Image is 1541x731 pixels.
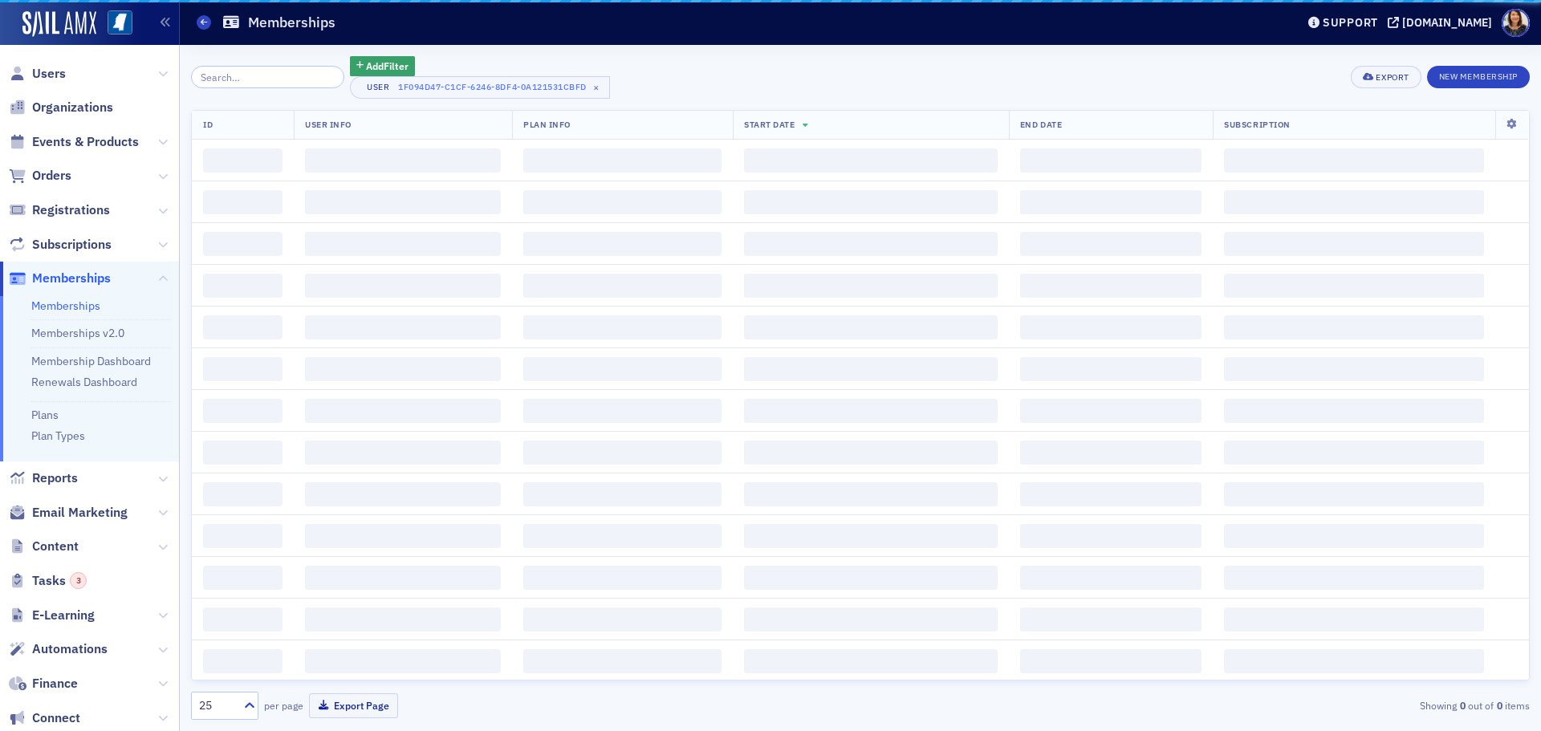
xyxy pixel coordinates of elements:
[203,399,283,423] span: ‌
[1020,119,1062,130] span: End Date
[1351,66,1421,88] button: Export
[523,607,722,632] span: ‌
[199,697,234,714] div: 25
[589,80,604,95] span: ×
[305,524,501,548] span: ‌
[305,190,501,214] span: ‌
[744,441,998,465] span: ‌
[203,274,283,298] span: ‌
[32,709,80,727] span: Connect
[1020,274,1201,298] span: ‌
[1224,441,1484,465] span: ‌
[744,566,998,590] span: ‌
[9,65,66,83] a: Users
[1224,399,1484,423] span: ‌
[31,428,85,443] a: Plan Types
[523,232,722,256] span: ‌
[203,148,283,173] span: ‌
[1224,119,1290,130] span: Subscription
[9,133,139,151] a: Events & Products
[1427,66,1530,88] button: New Membership
[523,441,722,465] span: ‌
[305,148,501,173] span: ‌
[1020,190,1201,214] span: ‌
[1224,357,1484,381] span: ‌
[32,469,78,487] span: Reports
[1224,524,1484,548] span: ‌
[9,99,113,116] a: Organizations
[744,607,998,632] span: ‌
[1095,698,1530,713] div: Showing out of items
[350,56,416,76] button: AddFilter
[744,399,998,423] span: ‌
[1020,524,1201,548] span: ‌
[305,566,501,590] span: ‌
[1502,9,1530,37] span: Profile
[1494,698,1505,713] strong: 0
[1020,441,1201,465] span: ‌
[9,167,71,185] a: Orders
[1224,190,1484,214] span: ‌
[22,11,96,37] img: SailAMX
[1020,315,1201,339] span: ‌
[1020,482,1201,506] span: ‌
[203,119,213,130] span: ID
[1376,73,1409,82] div: Export
[264,698,303,713] label: per page
[523,190,722,214] span: ‌
[1020,148,1201,173] span: ‌
[203,357,283,381] span: ‌
[1020,399,1201,423] span: ‌
[32,538,79,555] span: Content
[744,482,998,506] span: ‌
[744,232,998,256] span: ‌
[1224,315,1484,339] span: ‌
[32,675,78,692] span: Finance
[203,232,283,256] span: ‌
[32,236,112,254] span: Subscriptions
[203,315,283,339] span: ‌
[32,201,110,219] span: Registrations
[203,607,283,632] span: ‌
[744,315,998,339] span: ‌
[32,572,87,590] span: Tasks
[203,190,283,214] span: ‌
[1402,15,1492,30] div: [DOMAIN_NAME]
[744,274,998,298] span: ‌
[744,649,998,673] span: ‌
[32,65,66,83] span: Users
[305,649,501,673] span: ‌
[32,133,139,151] span: Events & Products
[9,607,95,624] a: E-Learning
[523,315,722,339] span: ‌
[744,357,998,381] span: ‌
[32,167,71,185] span: Orders
[1224,607,1484,632] span: ‌
[523,119,571,130] span: Plan Info
[744,524,998,548] span: ‌
[523,649,722,673] span: ‌
[1020,357,1201,381] span: ‌
[32,640,108,658] span: Automations
[32,99,113,116] span: Organizations
[248,13,335,32] h1: Memberships
[32,270,111,287] span: Memberships
[31,375,137,389] a: Renewals Dashboard
[1020,607,1201,632] span: ‌
[70,572,87,589] div: 3
[523,566,722,590] span: ‌
[9,538,79,555] a: Content
[523,524,722,548] span: ‌
[1224,148,1484,173] span: ‌
[32,504,128,522] span: Email Marketing
[305,399,501,423] span: ‌
[398,82,587,92] div: 1f094d47-c1cf-6246-8df4-0a121531cbfd
[1224,566,1484,590] span: ‌
[1020,566,1201,590] span: ‌
[523,148,722,173] span: ‌
[305,119,352,130] span: User Info
[1224,649,1484,673] span: ‌
[9,675,78,692] a: Finance
[744,190,998,214] span: ‌
[305,482,501,506] span: ‌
